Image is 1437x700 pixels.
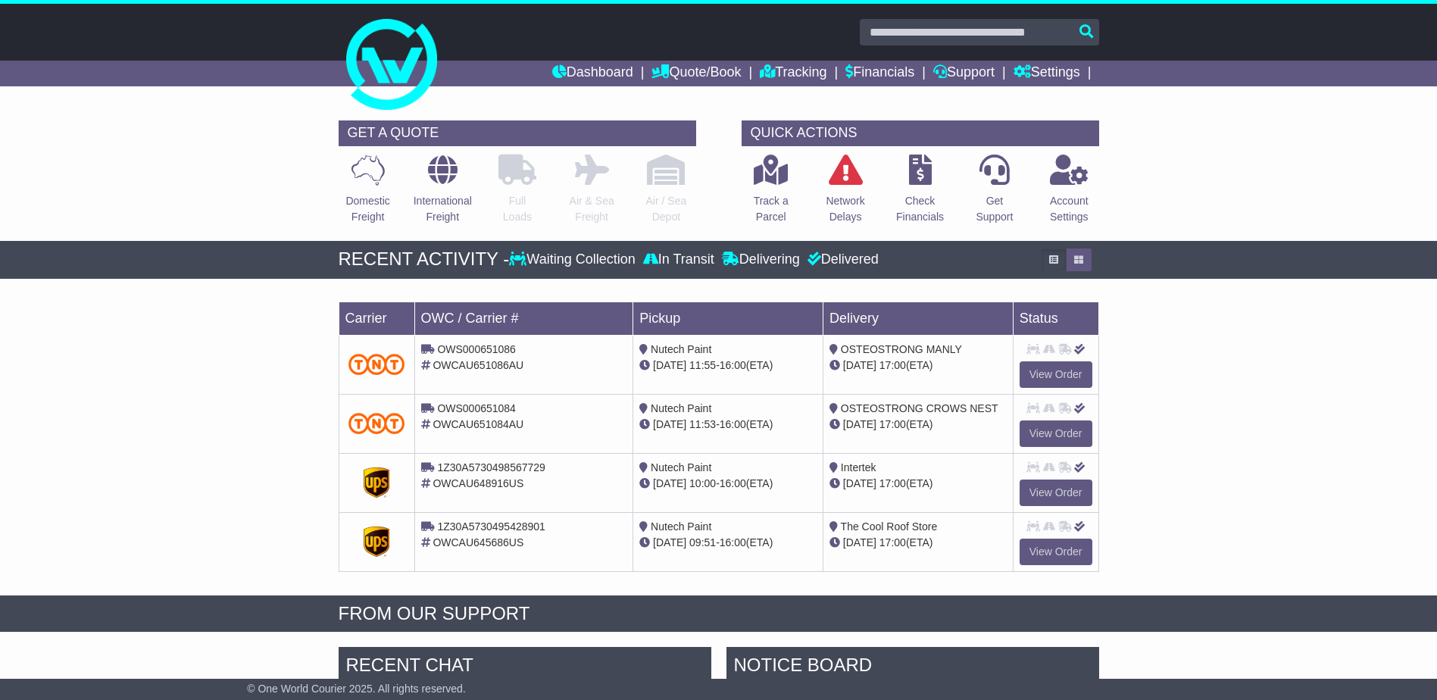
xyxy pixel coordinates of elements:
[1020,539,1092,565] a: View Order
[720,359,746,371] span: 16:00
[829,535,1007,551] div: (ETA)
[879,477,906,489] span: 17:00
[414,193,472,225] p: International Freight
[348,413,405,433] img: TNT_Domestic.png
[437,520,545,533] span: 1Z30A5730495428901
[843,418,876,430] span: [DATE]
[841,520,938,533] span: The Cool Roof Store
[896,193,944,225] p: Check Financials
[339,120,696,146] div: GET A QUOTE
[653,477,686,489] span: [DATE]
[339,248,510,270] div: RECENT ACTIVITY -
[339,647,711,688] div: RECENT CHAT
[639,358,817,373] div: - (ETA)
[639,535,817,551] div: - (ETA)
[433,536,523,548] span: OWCAU645686US
[651,61,741,86] a: Quote/Book
[843,477,876,489] span: [DATE]
[689,536,716,548] span: 09:51
[975,154,1014,233] a: GetSupport
[841,343,962,355] span: OSTEOSTRONG MANLY
[651,402,711,414] span: Nutech Paint
[933,61,995,86] a: Support
[413,154,473,233] a: InternationalFreight
[823,302,1013,335] td: Delivery
[720,418,746,430] span: 16:00
[829,476,1007,492] div: (ETA)
[633,302,823,335] td: Pickup
[879,359,906,371] span: 17:00
[720,536,746,548] span: 16:00
[895,154,945,233] a: CheckFinancials
[760,61,826,86] a: Tracking
[651,520,711,533] span: Nutech Paint
[720,477,746,489] span: 16:00
[829,358,1007,373] div: (ETA)
[646,193,687,225] p: Air / Sea Depot
[639,417,817,433] div: - (ETA)
[345,193,389,225] p: Domestic Freight
[247,683,466,695] span: © One World Courier 2025. All rights reserved.
[437,461,545,473] span: 1Z30A5730498567729
[1020,361,1092,388] a: View Order
[433,359,523,371] span: OWCAU651086AU
[653,359,686,371] span: [DATE]
[841,461,876,473] span: Intertek
[651,461,711,473] span: Nutech Paint
[345,154,390,233] a: DomesticFreight
[825,154,865,233] a: NetworkDelays
[1020,480,1092,506] a: View Order
[433,418,523,430] span: OWCAU651084AU
[841,402,998,414] span: OSTEOSTRONG CROWS NEST
[437,402,516,414] span: OWS000651084
[689,477,716,489] span: 10:00
[1014,61,1080,86] a: Settings
[433,477,523,489] span: OWCAU648916US
[754,193,789,225] p: Track a Parcel
[879,418,906,430] span: 17:00
[1049,154,1089,233] a: AccountSettings
[718,252,804,268] div: Delivering
[1013,302,1098,335] td: Status
[653,418,686,430] span: [DATE]
[829,417,1007,433] div: (ETA)
[1050,193,1089,225] p: Account Settings
[689,418,716,430] span: 11:53
[339,603,1099,625] div: FROM OUR SUPPORT
[879,536,906,548] span: 17:00
[364,467,389,498] img: GetCarrierServiceDarkLogo
[976,193,1013,225] p: Get Support
[845,61,914,86] a: Financials
[1020,420,1092,447] a: View Order
[414,302,633,335] td: OWC / Carrier #
[498,193,536,225] p: Full Loads
[804,252,879,268] div: Delivered
[753,154,789,233] a: Track aParcel
[726,647,1099,688] div: NOTICE BOARD
[339,302,414,335] td: Carrier
[689,359,716,371] span: 11:55
[843,536,876,548] span: [DATE]
[639,252,718,268] div: In Transit
[509,252,639,268] div: Waiting Collection
[843,359,876,371] span: [DATE]
[742,120,1099,146] div: QUICK ACTIONS
[570,193,614,225] p: Air & Sea Freight
[437,343,516,355] span: OWS000651086
[826,193,864,225] p: Network Delays
[653,536,686,548] span: [DATE]
[639,476,817,492] div: - (ETA)
[552,61,633,86] a: Dashboard
[651,343,711,355] span: Nutech Paint
[364,527,389,557] img: GetCarrierServiceDarkLogo
[348,354,405,374] img: TNT_Domestic.png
